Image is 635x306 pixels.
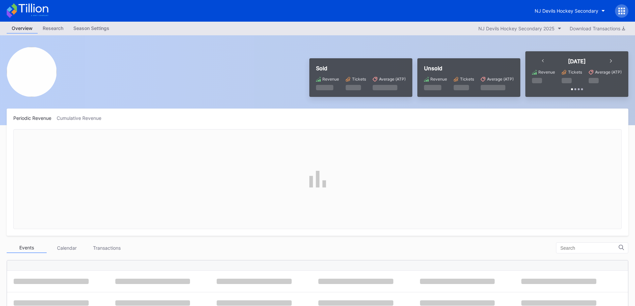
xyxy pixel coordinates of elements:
[38,23,68,33] div: Research
[379,77,406,82] div: Average (ATP)
[568,70,582,75] div: Tickets
[7,243,47,253] div: Events
[535,8,598,14] div: NJ Devils Hockey Secondary
[570,26,625,31] div: Download Transactions
[57,115,107,121] div: Cumulative Revenue
[530,5,610,17] button: NJ Devils Hockey Secondary
[316,65,406,72] div: Sold
[38,23,68,34] a: Research
[87,243,127,253] div: Transactions
[7,23,38,34] a: Overview
[68,23,114,34] a: Season Settings
[460,77,474,82] div: Tickets
[68,23,114,33] div: Season Settings
[430,77,447,82] div: Revenue
[322,77,339,82] div: Revenue
[487,77,514,82] div: Average (ATP)
[538,70,555,75] div: Revenue
[568,58,586,65] div: [DATE]
[13,115,57,121] div: Periodic Revenue
[475,24,565,33] button: NJ Devils Hockey Secondary 2025
[566,24,628,33] button: Download Transactions
[424,65,514,72] div: Unsold
[352,77,366,82] div: Tickets
[478,26,555,31] div: NJ Devils Hockey Secondary 2025
[560,245,619,251] input: Search
[595,70,622,75] div: Average (ATP)
[47,243,87,253] div: Calendar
